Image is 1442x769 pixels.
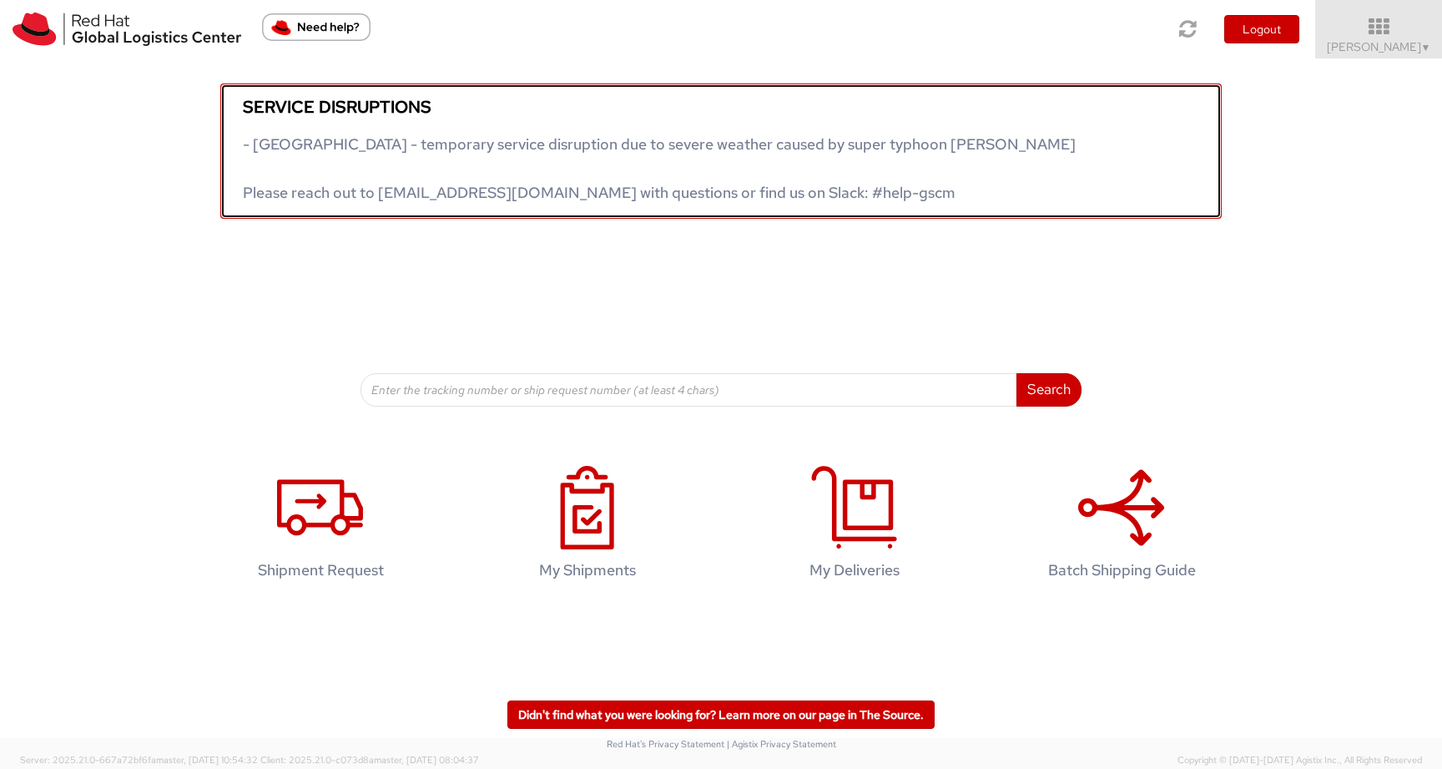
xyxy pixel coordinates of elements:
[480,562,695,579] h4: My Shipments
[747,562,962,579] h4: My Deliveries
[1327,39,1431,54] span: [PERSON_NAME]
[462,448,713,605] a: My Shipments
[729,448,980,605] a: My Deliveries
[1421,41,1431,54] span: ▼
[20,754,258,766] span: Server: 2025.21.0-667a72bf6fa
[243,134,1076,202] span: - [GEOGRAPHIC_DATA] - temporary service disruption due to severe weather caused by super typhoon ...
[607,738,724,750] a: Red Hat's Privacy Statement
[195,448,446,605] a: Shipment Request
[996,448,1247,605] a: Batch Shipping Guide
[507,701,935,729] a: Didn't find what you were looking for? Learn more on our page in The Source.
[156,754,258,766] span: master, [DATE] 10:54:32
[727,738,836,750] a: | Agistix Privacy Statement
[213,562,428,579] h4: Shipment Request
[360,373,1017,407] input: Enter the tracking number or ship request number (at least 4 chars)
[1224,15,1299,43] button: Logout
[1177,754,1422,767] span: Copyright © [DATE]-[DATE] Agistix Inc., All Rights Reserved
[1014,562,1229,579] h4: Batch Shipping Guide
[13,13,241,46] img: rh-logistics-00dfa346123c4ec078e1.svg
[1016,373,1081,407] button: Search
[243,98,1199,116] h5: Service disruptions
[260,754,479,766] span: Client: 2025.21.0-c073d8a
[262,13,371,41] button: Need help?
[374,754,479,766] span: master, [DATE] 08:04:37
[220,83,1222,219] a: Service disruptions - [GEOGRAPHIC_DATA] - temporary service disruption due to severe weather caus...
